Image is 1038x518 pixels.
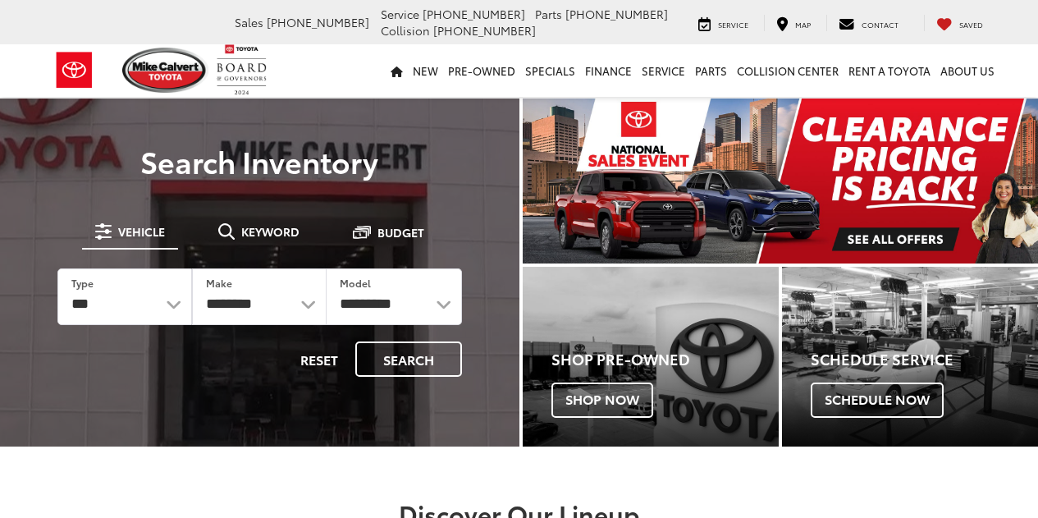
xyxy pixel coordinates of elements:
a: Schedule Service Schedule Now [782,267,1038,447]
span: [PHONE_NUMBER] [267,14,369,30]
a: Pre-Owned [443,44,520,97]
img: Mike Calvert Toyota [122,48,209,93]
a: About Us [935,44,999,97]
h4: Shop Pre-Owned [551,351,779,368]
label: Model [340,276,371,290]
span: Schedule Now [811,383,944,417]
a: New [408,44,443,97]
a: Collision Center [732,44,844,97]
a: Map [764,15,823,31]
span: Keyword [241,226,300,237]
span: Sales [235,14,263,30]
a: Finance [580,44,637,97]
a: Specials [520,44,580,97]
span: Service [381,6,419,22]
span: [PHONE_NUMBER] [433,22,536,39]
span: Budget [377,227,424,238]
a: Service [686,15,761,31]
a: Rent a Toyota [844,44,935,97]
span: Collision [381,22,430,39]
h4: Schedule Service [811,351,1038,368]
span: [PHONE_NUMBER] [423,6,525,22]
div: Toyota [782,267,1038,447]
button: Search [355,342,462,377]
label: Type [71,276,94,290]
a: Service [637,44,690,97]
a: Home [386,44,408,97]
span: Contact [862,19,899,30]
button: Reset [286,342,352,377]
span: Saved [959,19,983,30]
span: Parts [535,6,562,22]
label: Make [206,276,232,290]
div: Toyota [523,267,779,447]
span: Map [795,19,811,30]
span: Service [718,19,748,30]
a: Shop Pre-Owned Shop Now [523,267,779,447]
span: Shop Now [551,383,653,417]
h3: Search Inventory [34,144,485,177]
span: Vehicle [118,226,165,237]
span: [PHONE_NUMBER] [565,6,668,22]
img: Toyota [43,44,105,97]
a: My Saved Vehicles [924,15,995,31]
a: Contact [826,15,911,31]
a: Parts [690,44,732,97]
